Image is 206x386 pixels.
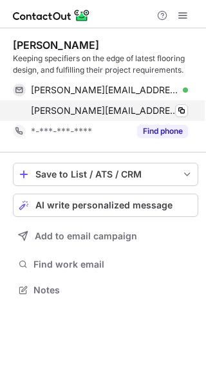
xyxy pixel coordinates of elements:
button: AI write personalized message [13,194,198,217]
div: Save to List / ATS / CRM [35,169,176,179]
button: Notes [13,281,198,299]
button: Reveal Button [137,125,188,138]
button: save-profile-one-click [13,163,198,186]
span: AI write personalized message [35,200,173,210]
div: Keeping specifiers on the edge of latest flooring design, and fulfilling their project requirements. [13,53,198,76]
span: Notes [33,284,193,296]
span: Find work email [33,259,193,270]
span: [PERSON_NAME][EMAIL_ADDRESS][PERSON_NAME][DOMAIN_NAME] [31,84,178,96]
button: Add to email campaign [13,225,198,248]
img: ContactOut v5.3.10 [13,8,90,23]
span: Add to email campaign [35,231,137,241]
span: [PERSON_NAME][EMAIL_ADDRESS][DOMAIN_NAME] [31,105,178,116]
button: Find work email [13,255,198,273]
div: [PERSON_NAME] [13,39,99,51]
